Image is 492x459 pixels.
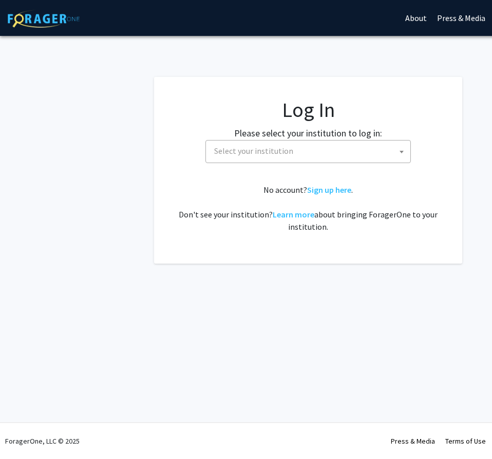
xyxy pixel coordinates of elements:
a: Learn more about bringing ForagerOne to your institution [273,209,314,219]
div: ForagerOne, LLC © 2025 [5,423,80,459]
img: ForagerOne Logo [8,10,80,28]
a: Press & Media [391,436,435,446]
div: No account? . Don't see your institution? about bringing ForagerOne to your institution. [175,184,442,233]
a: Sign up here [307,185,351,195]
a: Terms of Use [445,436,486,446]
h1: Log In [175,97,442,122]
iframe: Chat [8,413,44,451]
span: Select your institution [214,146,293,156]
label: Please select your institution to log in: [234,126,382,140]
span: Select your institution [205,140,411,163]
span: Select your institution [210,141,410,162]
